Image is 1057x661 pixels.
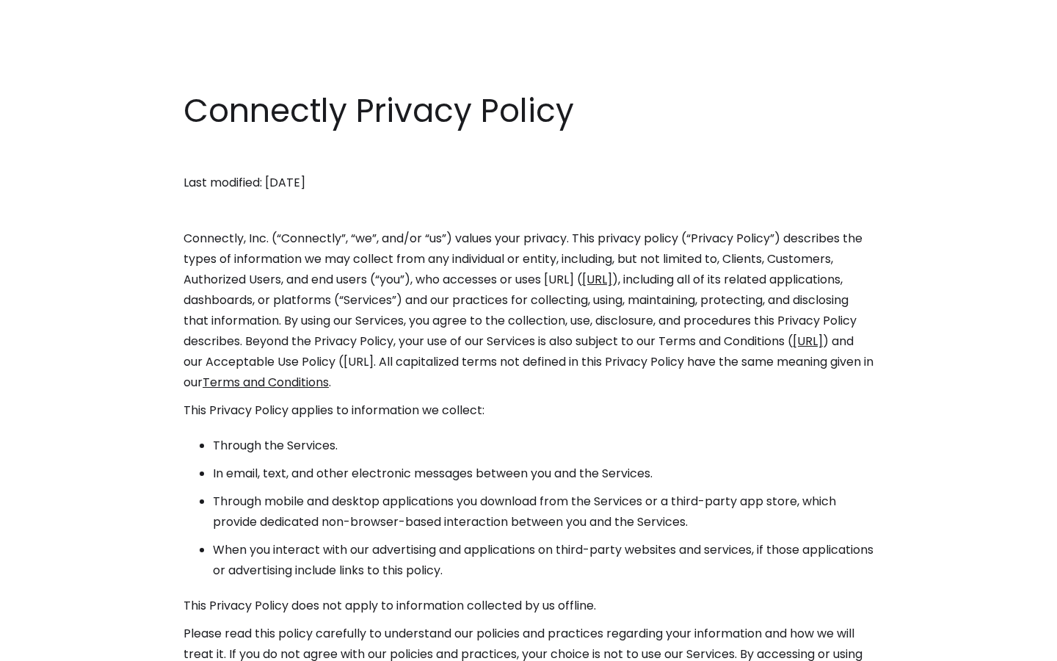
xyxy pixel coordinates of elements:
[15,634,88,656] aside: Language selected: English
[213,491,873,532] li: Through mobile and desktop applications you download from the Services or a third-party app store...
[213,436,873,456] li: Through the Services.
[213,540,873,581] li: When you interact with our advertising and applications on third-party websites and services, if ...
[29,635,88,656] ul: Language list
[184,88,873,134] h1: Connectly Privacy Policy
[582,271,612,288] a: [URL]
[203,374,329,391] a: Terms and Conditions
[184,145,873,165] p: ‍
[184,596,873,616] p: This Privacy Policy does not apply to information collected by us offline.
[184,400,873,421] p: This Privacy Policy applies to information we collect:
[184,228,873,393] p: Connectly, Inc. (“Connectly”, “we”, and/or “us”) values your privacy. This privacy policy (“Priva...
[793,333,823,350] a: [URL]
[184,173,873,193] p: Last modified: [DATE]
[184,201,873,221] p: ‍
[213,463,873,484] li: In email, text, and other electronic messages between you and the Services.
